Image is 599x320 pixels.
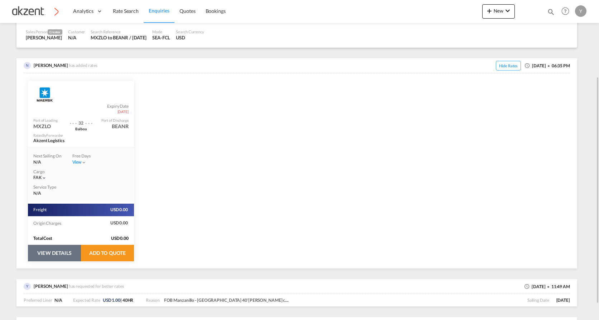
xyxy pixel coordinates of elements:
div: BEANR [112,123,129,130]
div: Viewicon-chevron-down [72,159,101,165]
span: Creator [48,29,62,35]
span: Freight [33,207,47,213]
span: has added rates [69,63,100,68]
div: Transit Time 32 [77,116,85,126]
button: ADD TO QUOTE [81,245,134,261]
img: MAERSK LINE [36,86,54,103]
md-icon: icon-checkbox-blank-circle [548,65,550,67]
span: FOB Manzanillo - Antwerp 40’hc reefer containing frozen fruit Volumen: 5/por mes Name account: La... [160,297,417,303]
span: [PERSON_NAME] [34,283,68,289]
span: N/A [54,297,62,303]
div: Next Sailing On [33,153,62,159]
div: N/A [68,34,85,41]
img: UAAAAASUVORK5CYII= [24,283,31,290]
span: | 40HR [103,297,134,303]
div: Free Days [72,153,101,159]
div: Total Cost [33,236,92,242]
span: Quotes [179,8,195,14]
div: Y [575,5,586,17]
span: Preferred Liner [24,297,54,303]
span: has requested for better rates [69,283,126,289]
span: [DATE] [118,109,129,114]
div: MXZLO to BEANR / 25 Aug 2025 [91,34,147,41]
div: Rates By [33,133,63,138]
div: Mode [152,29,170,34]
div: Search Reference [91,29,147,34]
md-icon: icon-magnify [547,8,555,16]
span: USD 0.00 [110,220,129,226]
span: New [485,8,512,14]
md-icon: icon-chevron-down [81,160,86,165]
span: N/A [33,190,41,197]
span: Analytics [73,8,94,15]
span: [DATE] [556,297,570,304]
div: Help [559,5,575,18]
span: Bookings [206,8,226,14]
div: via Port Balboa [65,126,97,131]
span: Sailing Date [527,297,556,304]
span: Hide Rates [496,61,521,71]
md-icon: icon-chevron-down [503,6,512,15]
img: 51lZJUAAAAGSURBVAMAWi1PW6kfiq0AAAAASUVORK5CYII= [24,62,31,69]
button: icon-plus 400-fgNewicon-chevron-down [482,4,515,19]
md-icon: icon-checkbox-blank-circle [547,286,550,288]
div: [DATE] 11:49 AM [524,283,570,291]
span: USD 1.00 [103,297,120,303]
span: Expected Rate [73,297,100,303]
span: FAK [33,175,42,180]
div: Akzent Logistics [33,138,105,144]
div: Yazmin Ríos [26,34,62,41]
span: USD 0.00 [110,207,129,213]
md-icon: icon-clock [524,63,530,68]
div: Port of Loading [33,118,58,123]
img: c72fcea0ad0611ed966209c23b7bd3dd.png [11,3,59,19]
span: USD 0.00 [111,236,134,242]
div: Sales Person [26,29,62,35]
div: SEA-FCL [152,34,170,41]
div: Port of Discharge [101,118,129,123]
md-icon: icon-clock [524,283,530,289]
div: Cargo [33,169,129,175]
span: [PERSON_NAME] [34,63,68,68]
div: USD [176,34,204,41]
md-icon: icon-chevron-down [42,175,47,180]
div: Customer [68,29,85,34]
span: Expiry Date [107,103,129,110]
div: . . . [70,116,77,126]
span: Rate Search [113,8,139,14]
span: Reason [146,297,159,303]
div: . . . [85,116,92,126]
md-icon: icon-plus 400-fg [485,6,494,15]
div: MXZLO [33,123,51,130]
div: icon-magnify [547,8,555,19]
span: Help [559,5,571,17]
div: Search Currency [176,29,204,34]
div: N/A [33,159,62,165]
div: Service Type [33,184,62,190]
span: Forwarder [46,133,63,137]
span: Enquiries [149,8,169,14]
div: [DATE] 06:35 PM [492,62,570,70]
button: VIEW DETAILS [28,245,81,261]
span: Origin Charges [33,220,62,226]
